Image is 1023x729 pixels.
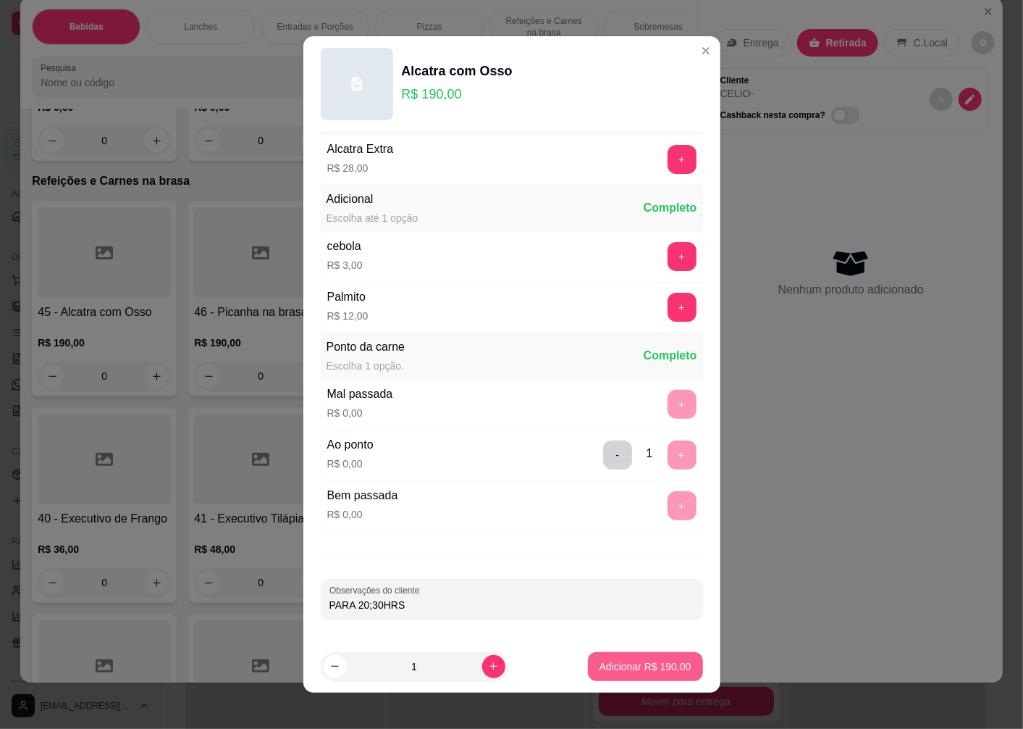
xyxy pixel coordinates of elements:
[482,655,505,678] button: increase-product-quantity
[588,652,703,681] button: Adicionar R$ 190,00
[327,238,363,255] div: cebola
[327,141,394,158] div: Alcatra Extra
[327,161,394,175] p: R$ 28,00
[327,386,393,403] div: Mal passada
[694,39,717,62] button: Close
[327,406,393,420] p: R$ 0,00
[402,84,513,104] p: R$ 190,00
[329,584,424,596] label: Observações do cliente
[327,507,398,522] p: R$ 0,00
[668,242,696,271] button: add
[327,487,398,504] div: Bem passada
[644,199,697,217] div: Completo
[668,293,696,322] button: add
[668,145,696,174] button: add
[327,457,374,471] p: R$ 0,00
[327,191,418,208] div: Adicional
[402,61,513,81] div: Alcatra com Osso
[324,655,347,678] button: decrease-product-quantity
[644,347,697,364] div: Completo
[327,436,374,454] div: Ao ponto
[647,445,653,462] div: 1
[327,338,405,356] div: Ponto da carne
[603,441,632,470] button: delete
[327,211,418,225] div: Escolha até 1 opção
[327,309,369,323] p: R$ 12,00
[329,598,694,612] input: Observações do cliente
[327,258,363,272] p: R$ 3,00
[327,288,369,306] div: Palmito
[599,659,691,674] p: Adicionar R$ 190,00
[327,359,405,373] div: Escolha 1 opção.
